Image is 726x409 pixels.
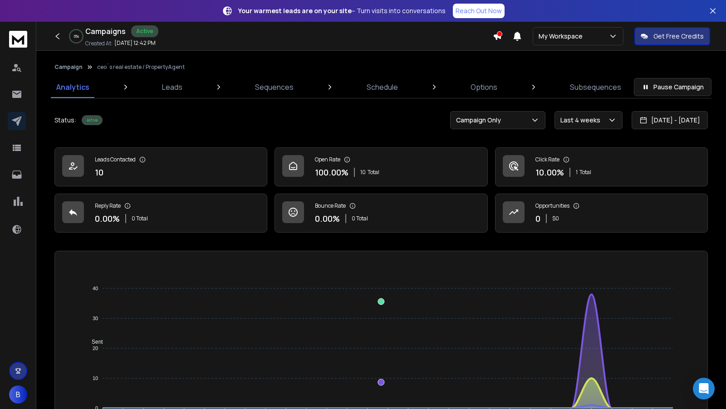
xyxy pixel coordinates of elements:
[95,156,136,163] p: Leads Contacted
[54,194,267,233] a: Reply Rate0.00%0 Total
[570,82,621,93] p: Subsequences
[74,34,79,39] p: 0 %
[564,76,627,98] a: Subsequences
[352,215,368,222] p: 0 Total
[93,286,98,291] tspan: 40
[535,166,564,179] p: 10.00 %
[82,115,103,125] div: Active
[54,63,83,71] button: Campaign
[456,6,502,15] p: Reach Out Now
[97,63,185,71] p: ceo`s real estate / PropertyAgent
[162,82,182,93] p: Leads
[634,27,710,45] button: Get Free Credits
[453,4,505,18] a: Reach Out Now
[456,116,505,125] p: Campaign Only
[361,76,403,98] a: Schedule
[552,215,559,222] p: $ 0
[693,378,715,399] div: Open Intercom Messenger
[131,25,158,37] div: Active
[315,202,346,209] p: Bounce Rate
[465,76,503,98] a: Options
[368,169,379,176] span: Total
[495,147,708,186] a: Click Rate10.00%1Total
[632,111,708,129] button: [DATE] - [DATE]
[535,212,540,225] p: 0
[250,76,299,98] a: Sequences
[85,339,103,345] span: Sent
[54,116,76,125] p: Status:
[114,39,156,47] p: [DATE] 12:42 PM
[367,82,398,93] p: Schedule
[85,40,113,47] p: Created At:
[495,194,708,233] a: Opportunities0$0
[9,31,27,48] img: logo
[51,76,95,98] a: Analytics
[132,215,148,222] p: 0 Total
[56,82,89,93] p: Analytics
[634,78,711,96] button: Pause Campaign
[238,6,446,15] p: – Turn visits into conversations
[54,147,267,186] a: Leads Contacted10
[315,156,340,163] p: Open Rate
[360,169,366,176] span: 10
[560,116,604,125] p: Last 4 weeks
[275,194,487,233] a: Bounce Rate0.00%0 Total
[93,316,98,321] tspan: 30
[95,212,120,225] p: 0.00 %
[85,26,126,37] h1: Campaigns
[315,212,340,225] p: 0.00 %
[539,32,586,41] p: My Workspace
[9,385,27,404] button: B
[579,169,591,176] span: Total
[653,32,704,41] p: Get Free Credits
[255,82,294,93] p: Sequences
[93,375,98,381] tspan: 10
[275,147,487,186] a: Open Rate100.00%10Total
[238,6,352,15] strong: Your warmest leads are on your site
[535,156,559,163] p: Click Rate
[95,166,103,179] p: 10
[93,346,98,351] tspan: 20
[471,82,497,93] p: Options
[95,202,121,209] p: Reply Rate
[157,76,188,98] a: Leads
[576,169,578,176] span: 1
[535,202,569,209] p: Opportunities
[315,166,348,179] p: 100.00 %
